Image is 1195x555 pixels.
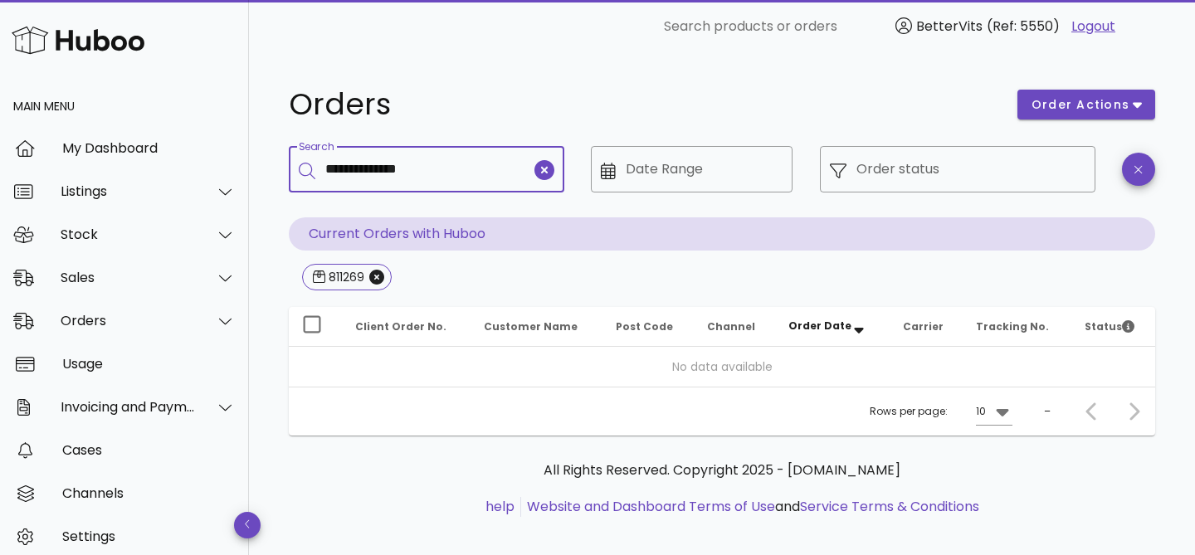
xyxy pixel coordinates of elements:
[1085,319,1134,333] span: Status
[521,497,979,517] li: and
[484,319,578,333] span: Customer Name
[61,270,196,285] div: Sales
[602,307,694,347] th: Post Code
[12,22,144,58] img: Huboo Logo
[976,319,1049,333] span: Tracking No.
[61,399,196,415] div: Invoicing and Payments
[903,319,944,333] span: Carrier
[534,160,554,180] button: clear icon
[1071,17,1115,37] a: Logout
[61,183,196,199] div: Listings
[62,442,236,458] div: Cases
[62,485,236,501] div: Channels
[62,140,236,156] div: My Dashboard
[302,460,1142,480] p: All Rights Reserved. Copyright 2025 - [DOMAIN_NAME]
[1017,90,1155,119] button: order actions
[342,307,471,347] th: Client Order No.
[527,497,775,516] a: Website and Dashboard Terms of Use
[976,398,1012,425] div: 10Rows per page:
[890,307,963,347] th: Carrier
[62,356,236,372] div: Usage
[800,497,979,516] a: Service Terms & Conditions
[369,270,384,285] button: Close
[976,404,986,419] div: 10
[916,17,983,36] span: BetterVits
[694,307,775,347] th: Channel
[289,347,1155,387] td: No data available
[289,90,997,119] h1: Orders
[485,497,515,516] a: help
[289,217,1155,251] p: Current Orders with Huboo
[963,307,1071,347] th: Tracking No.
[1031,96,1130,114] span: order actions
[355,319,446,333] span: Client Order No.
[987,17,1060,36] span: (Ref: 5550)
[471,307,602,347] th: Customer Name
[775,307,890,347] th: Order Date: Sorted descending. Activate to remove sorting.
[61,313,196,329] div: Orders
[299,141,334,153] label: Search
[1071,307,1155,347] th: Status
[788,319,851,333] span: Order Date
[325,269,364,285] div: 811269
[1044,404,1051,419] div: –
[616,319,673,333] span: Post Code
[707,319,755,333] span: Channel
[870,387,1012,436] div: Rows per page:
[62,528,236,544] div: Settings
[61,226,196,242] div: Stock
